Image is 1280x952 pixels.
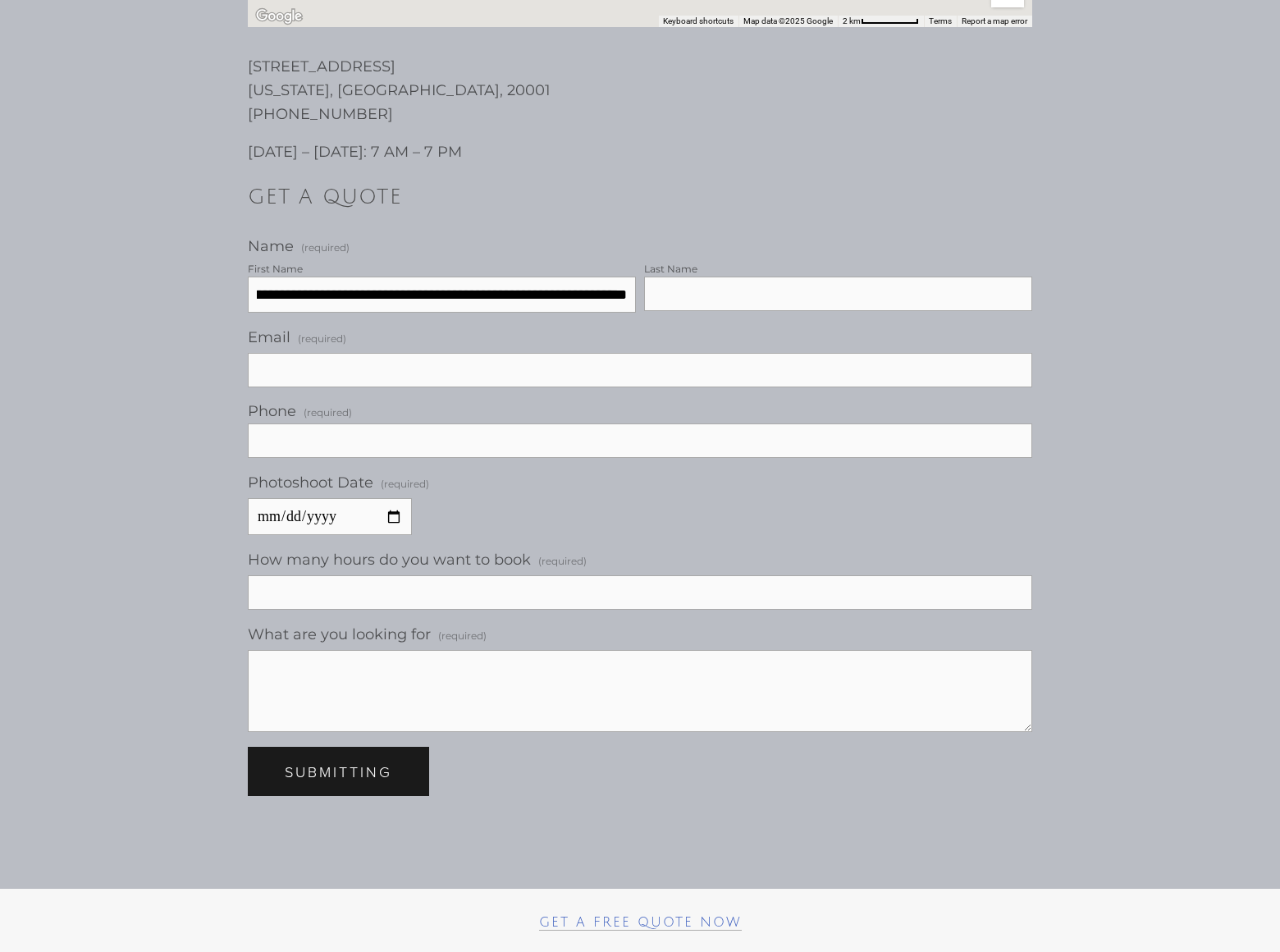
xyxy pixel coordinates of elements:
span: (required) [538,550,587,572]
span: Phone [248,402,296,420]
span: (required) [438,625,487,647]
a: Open this area in Google Maps (opens a new window) [252,6,306,27]
span: (required) [298,327,346,350]
button: SubmittingSubmitting [248,747,429,796]
span: How many hours do you want to book [248,551,531,569]
div: First Name [248,263,303,275]
a: Report a map error [962,16,1027,25]
span: Map data ©2025 Google [743,16,833,25]
span: 2 km [843,16,861,25]
a: Terms [929,16,952,25]
span: Name [248,237,294,255]
a: Get a free quote now [539,915,742,931]
p: [DATE] – [DATE]: 7 AM – 7 PM [248,140,1032,164]
span: (required) [304,408,352,418]
span: Email [248,328,290,346]
div: Last Name [644,263,697,275]
span: What are you looking for [248,625,431,643]
p: [STREET_ADDRESS] [US_STATE], [GEOGRAPHIC_DATA], 20001 [PHONE_NUMBER] [248,55,1032,126]
h2: Get a Quote [248,185,1032,209]
span: (required) [301,243,350,253]
img: Google [252,6,306,27]
span: Submitting [285,762,392,781]
button: Keyboard shortcuts [663,16,734,27]
span: (required) [381,473,429,495]
button: Map Scale: 2 km per 67 pixels [838,16,924,27]
span: Photoshoot Date [248,474,373,492]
